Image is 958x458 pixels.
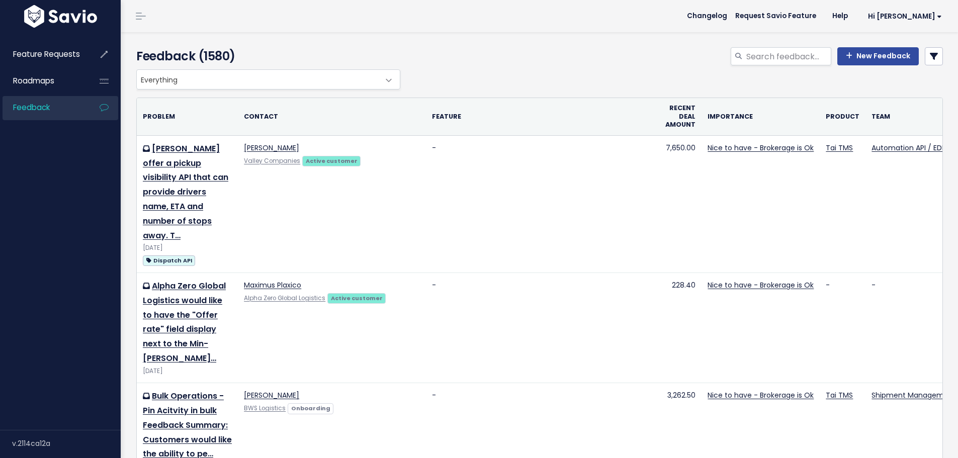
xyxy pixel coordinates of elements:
a: Valley Companies [244,157,300,165]
strong: Active customer [331,294,383,302]
span: Feedback [13,102,50,113]
a: Nice to have - Brokerage is Ok [708,280,814,290]
td: - [426,273,659,383]
a: Maximus Plaxico [244,280,301,290]
a: Nice to have - Brokerage is Ok [708,390,814,400]
a: Tai TMS [826,143,853,153]
a: Shipment Management [872,390,956,400]
span: Roadmaps [13,75,54,86]
a: Request Savio Feature [727,9,824,24]
a: [PERSON_NAME] [244,143,299,153]
td: - [820,273,865,383]
h4: Feedback (1580) [136,47,395,65]
a: Feature Requests [3,43,83,66]
a: Active customer [327,293,386,303]
span: Dispatch API [143,255,195,266]
strong: Active customer [306,157,358,165]
span: Feature Requests [13,49,80,59]
a: Help [824,9,856,24]
span: Everything [137,70,380,89]
th: Importance [702,98,820,135]
a: Automation API / EDI [872,143,943,153]
a: Feedback [3,96,83,119]
strong: Onboarding [291,404,330,412]
a: New Feedback [837,47,919,65]
a: Alpha Zero Global Logistics [244,294,325,302]
th: Problem [137,98,238,135]
img: logo-white.9d6f32f41409.svg [22,5,100,28]
a: Onboarding [288,403,333,413]
span: Changelog [687,13,727,20]
a: Nice to have - Brokerage is Ok [708,143,814,153]
a: Tai TMS [826,390,853,400]
a: Hi [PERSON_NAME] [856,9,950,24]
td: 7,650.00 [659,135,702,272]
a: BWS Logistics [244,404,286,412]
a: Alpha Zero Global Logistics would like to have the "Offer rate" field display next to the Min-[PE... [143,280,226,364]
a: [PERSON_NAME] offer a pickup visibility API that can provide drivers name, ETA and number of stop... [143,143,228,241]
div: [DATE] [143,243,232,253]
div: v.2114ca12a [12,430,121,456]
td: 228.40 [659,273,702,383]
th: Product [820,98,865,135]
td: - [426,135,659,272]
th: Feature [426,98,659,135]
th: Contact [238,98,426,135]
a: Dispatch API [143,254,195,266]
span: Hi [PERSON_NAME] [868,13,942,20]
span: Everything [136,69,400,89]
div: [DATE] [143,366,232,377]
input: Search feedback... [745,47,831,65]
a: [PERSON_NAME] [244,390,299,400]
th: Recent deal amount [659,98,702,135]
a: Roadmaps [3,69,83,93]
a: Active customer [302,155,361,165]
